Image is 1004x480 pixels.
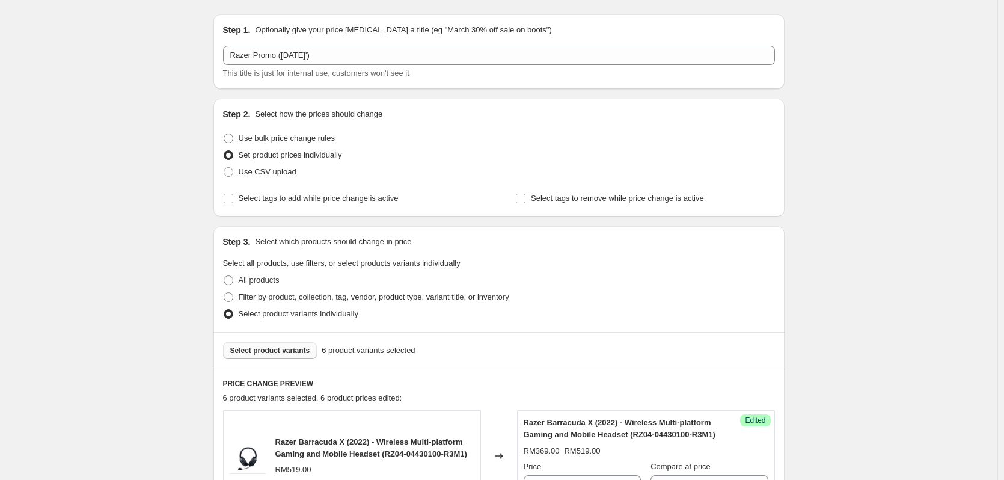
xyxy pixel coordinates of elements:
[223,379,775,389] h6: PRICE CHANGE PREVIEW
[230,438,266,474] img: a2_b6be8bd8-620a-4416-bcfa-336a3ed37a64_80x.jpg
[239,292,509,301] span: Filter by product, collection, tag, vendor, product type, variant title, or inventory
[239,150,342,159] span: Set product prices individually
[230,346,310,355] span: Select product variants
[223,259,461,268] span: Select all products, use filters, or select products variants individually
[223,108,251,120] h2: Step 2.
[223,393,402,402] span: 6 product variants selected. 6 product prices edited:
[322,345,415,357] span: 6 product variants selected
[524,418,715,439] span: Razer Barracuda X (2022) - Wireless Multi-platform Gaming and Mobile Headset (RZ04-04430100-R3M1)
[239,134,335,143] span: Use bulk price change rules
[223,342,317,359] button: Select product variants
[275,465,311,474] span: RM519.00
[650,462,711,471] span: Compare at price
[255,108,382,120] p: Select how the prices should change
[524,462,542,471] span: Price
[275,437,467,458] span: Razer Barracuda X (2022) - Wireless Multi-platform Gaming and Mobile Headset (RZ04-04430100-R3M1)
[223,46,775,65] input: 30% off holiday sale
[223,236,251,248] h2: Step 3.
[223,69,409,78] span: This title is just for internal use, customers won't see it
[255,24,551,36] p: Optionally give your price [MEDICAL_DATA] a title (eg "March 30% off sale on boots")
[531,194,704,203] span: Select tags to remove while price change is active
[255,236,411,248] p: Select which products should change in price
[524,446,560,455] span: RM369.00
[239,275,280,285] span: All products
[239,309,358,318] span: Select product variants individually
[239,167,296,176] span: Use CSV upload
[239,194,399,203] span: Select tags to add while price change is active
[745,416,765,425] span: Edited
[564,446,600,455] span: RM519.00
[223,24,251,36] h2: Step 1.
